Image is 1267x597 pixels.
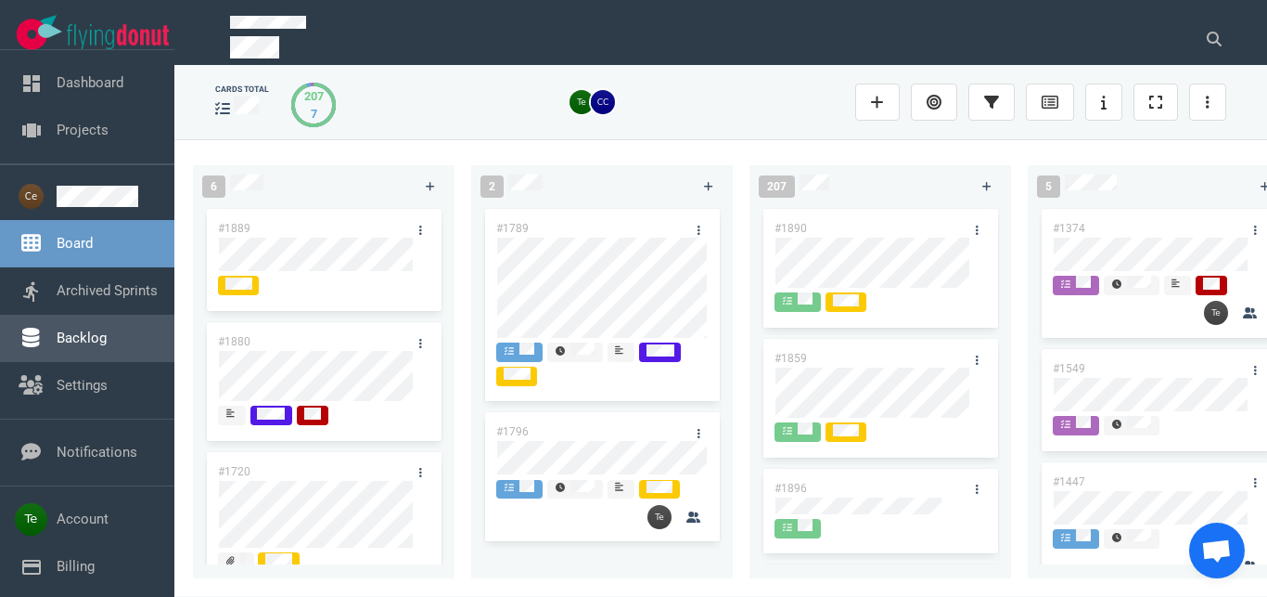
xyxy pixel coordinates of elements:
a: #1374 [1053,222,1085,235]
img: 26 [591,90,615,114]
a: #1859 [774,352,807,365]
div: 207 [304,87,324,105]
span: 6 [202,175,225,198]
a: Chat abierto [1189,523,1245,578]
span: 207 [759,175,795,198]
span: 2 [480,175,504,198]
a: Board [57,235,93,252]
a: Settings [57,377,108,394]
img: 26 [570,90,594,114]
div: 7 [304,105,324,123]
a: #1447 [1053,475,1085,488]
a: #1796 [496,425,529,438]
img: Flying Donut text logo [67,24,169,49]
a: #1889 [218,222,250,235]
div: cards total [215,84,269,96]
a: Dashboard [57,74,123,91]
a: Notifications [57,444,137,461]
a: Account [57,511,109,527]
a: #1720 [218,465,250,478]
a: Billing [57,558,95,575]
img: 26 [1204,301,1228,325]
a: Backlog [57,330,107,346]
a: #1880 [218,335,250,348]
img: 26 [647,505,672,529]
a: #1896 [774,482,807,495]
a: #1789 [496,222,529,235]
a: Archived Sprints [57,282,158,299]
a: #1549 [1053,362,1085,375]
a: #1890 [774,222,807,235]
a: Projects [57,122,109,138]
span: 5 [1037,175,1060,198]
